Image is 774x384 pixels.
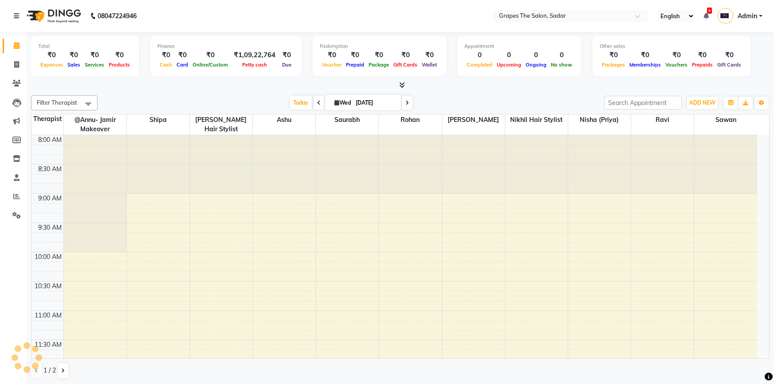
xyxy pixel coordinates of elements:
div: Other sales [600,43,743,50]
div: ₹1,09,22,764 [230,50,279,60]
div: ₹0 [391,50,420,60]
div: 0 [549,50,574,60]
span: sawan [694,114,757,125]
img: logo [23,4,83,28]
span: Due [280,62,294,68]
button: ADD NEW [687,97,718,109]
span: Online/Custom [190,62,230,68]
div: 0 [495,50,523,60]
span: Prepaid [344,62,366,68]
div: 9:30 AM [36,223,63,232]
span: Expenses [38,62,65,68]
span: Completed [464,62,495,68]
input: 2025-09-03 [353,96,397,110]
span: Filter Therapist [37,99,77,106]
img: Admin [718,8,733,24]
span: Cash [157,62,174,68]
div: Redemption [320,43,439,50]
span: Today [290,96,312,110]
span: Upcoming [495,62,523,68]
span: ADD NEW [689,99,715,106]
a: 9 [703,12,709,20]
span: Admin [738,12,757,21]
span: 1 / 2 [43,366,56,375]
span: @Annu- jamir makeover [64,114,126,135]
span: Wed [332,99,353,106]
span: Prepaids [690,62,715,68]
span: Wallet [420,62,439,68]
div: Therapist [31,114,63,124]
span: shipa [127,114,189,125]
div: Total [38,43,132,50]
div: 8:00 AM [36,135,63,145]
span: Package [366,62,391,68]
div: ₹0 [663,50,690,60]
b: 08047224946 [98,4,137,28]
span: Ongoing [523,62,549,68]
div: ₹0 [106,50,132,60]
div: 8:30 AM [36,165,63,174]
span: Services [83,62,106,68]
div: ₹0 [190,50,230,60]
span: Petty cash [240,62,269,68]
span: Sales [65,62,83,68]
span: Gift Cards [715,62,743,68]
div: ₹0 [690,50,715,60]
span: Vouchers [663,62,690,68]
span: saurabh [316,114,378,125]
span: 9 [707,8,712,14]
div: ₹0 [174,50,190,60]
div: 9:00 AM [36,194,63,203]
span: Packages [600,62,627,68]
div: 11:00 AM [33,311,63,320]
span: nisha (priya) [568,114,631,125]
div: ₹0 [627,50,663,60]
span: ravi [631,114,694,125]
span: Voucher [320,62,344,68]
div: Finance [157,43,295,50]
span: Card [174,62,190,68]
span: Nikhil Hair stylist [505,114,568,125]
div: ₹0 [65,50,83,60]
span: rohan [379,114,441,125]
span: [PERSON_NAME] [442,114,505,125]
span: Memberships [627,62,663,68]
div: 10:30 AM [33,282,63,291]
div: ₹0 [157,50,174,60]
div: ₹0 [320,50,344,60]
div: ₹0 [420,50,439,60]
div: ₹0 [279,50,295,60]
div: ₹0 [715,50,743,60]
div: ₹0 [344,50,366,60]
div: ₹0 [600,50,627,60]
div: ₹0 [38,50,65,60]
div: 10:00 AM [33,252,63,262]
div: 0 [464,50,495,60]
div: ₹0 [83,50,106,60]
div: 0 [523,50,549,60]
span: Gift Cards [391,62,420,68]
span: Products [106,62,132,68]
div: Appointment [464,43,574,50]
div: 11:30 AM [33,340,63,349]
input: Search Appointment [604,96,682,110]
div: ₹0 [366,50,391,60]
span: [PERSON_NAME] hair stylist [190,114,252,135]
span: No show [549,62,574,68]
span: ashu [253,114,315,125]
